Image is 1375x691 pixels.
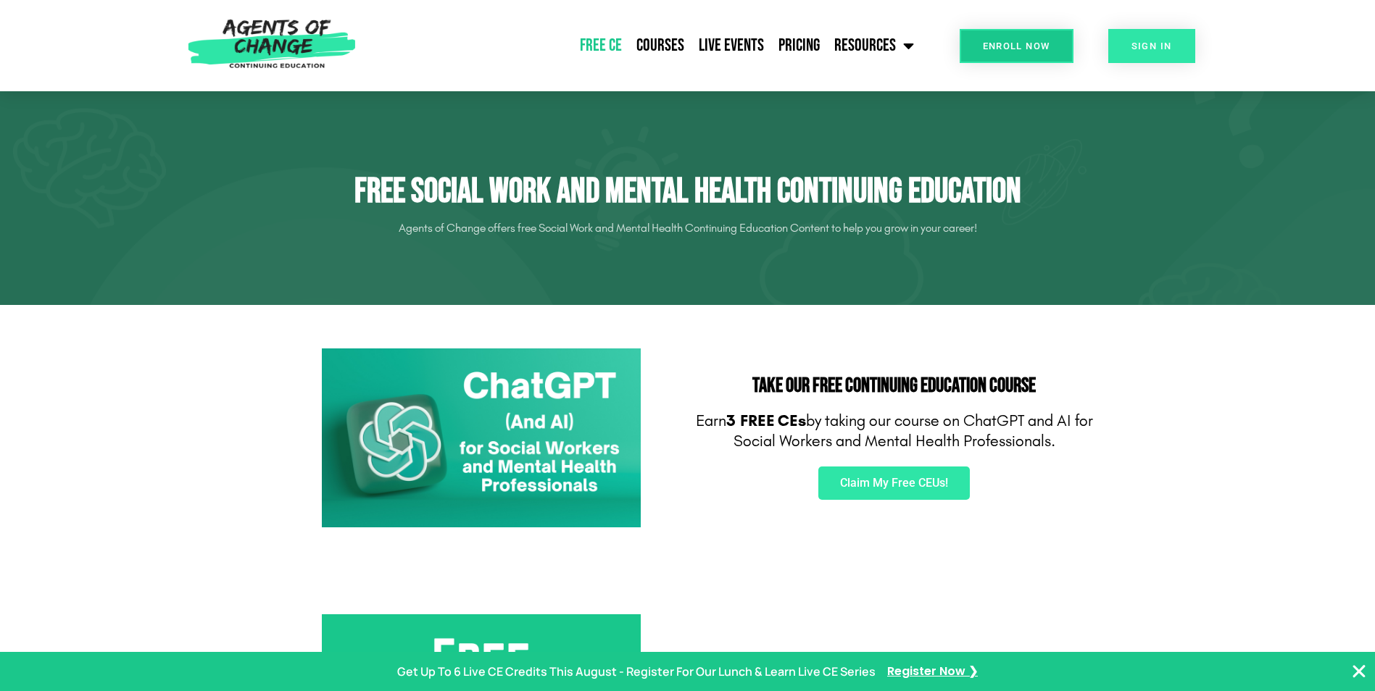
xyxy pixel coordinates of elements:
[573,28,629,64] a: Free CE
[1131,41,1172,51] span: SIGN IN
[695,376,1094,396] h2: Take Our FREE Continuing Education Course
[363,28,921,64] nav: Menu
[691,28,771,64] a: Live Events
[818,466,970,500] a: Claim My Free CEUs!
[1350,663,1368,680] button: Close Banner
[629,28,691,64] a: Courses
[1108,29,1195,63] a: SIGN IN
[397,661,876,682] p: Get Up To 6 Live CE Credits This August - Register For Our Lunch & Learn Live CE Series
[282,217,1094,240] p: Agents of Change offers free Social Work and Mental Health Continuing Education Content to help y...
[771,28,827,64] a: Pricing
[695,411,1094,452] p: Earn by taking our course on ChatGPT and AI for Social Workers and Mental Health Professionals.
[282,171,1094,213] h1: Free Social Work and Mental Health Continuing Education
[983,41,1050,51] span: Enroll Now
[827,28,921,64] a: Resources
[840,477,948,489] span: Claim My Free CEUs!
[726,411,806,430] b: 3 FREE CEs
[960,29,1073,63] a: Enroll Now
[887,661,978,682] a: Register Now ❯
